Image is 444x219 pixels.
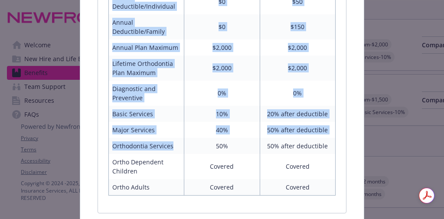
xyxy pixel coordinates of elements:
[260,106,335,122] td: 20% after deductible
[260,154,335,179] td: Covered
[184,39,260,56] td: $2,000
[109,39,184,56] td: Annual Plan Maximum
[184,179,260,196] td: Covered
[260,179,335,196] td: Covered
[109,138,184,154] td: Orthodontia Services
[184,56,260,81] td: $2,000
[184,122,260,138] td: 40%
[260,39,335,56] td: $2,000
[109,179,184,196] td: Ortho Adults
[109,106,184,122] td: Basic Services
[184,81,260,106] td: 0%
[260,81,335,106] td: 0%
[184,106,260,122] td: 10%
[260,138,335,154] td: 50% after deductible
[109,154,184,179] td: Ortho Dependent Children
[109,122,184,138] td: Major Services
[260,14,335,39] td: $150
[184,138,260,154] td: 50%
[109,56,184,81] td: Lifetime Orthodontia Plan Maximum
[184,14,260,39] td: $0
[260,56,335,81] td: $2,000
[260,122,335,138] td: 50% after deductible
[109,81,184,106] td: Diagnostic and Preventive
[109,14,184,39] td: Annual Deductible/Family
[184,154,260,179] td: Covered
